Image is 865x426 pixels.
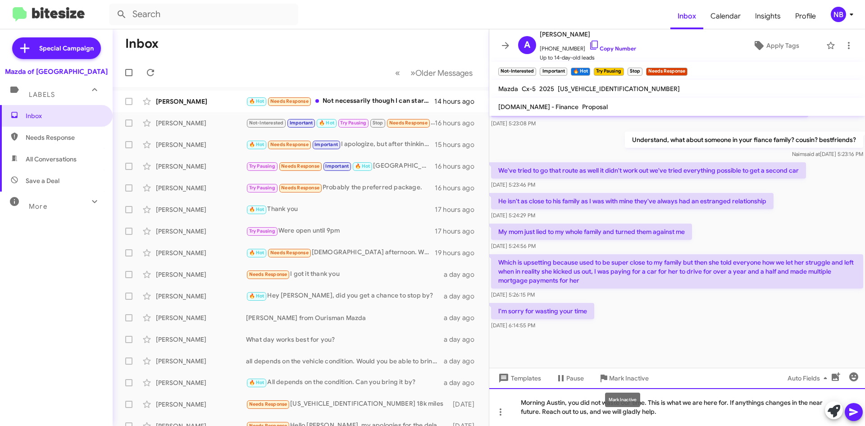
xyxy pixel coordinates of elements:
[558,85,680,93] span: [US_VEHICLE_IDENTIFICATION_NUMBER]
[646,68,687,76] small: Needs Response
[246,118,435,128] div: I'm sorry for wasting your time
[109,4,298,25] input: Search
[571,68,590,76] small: 🔥 Hot
[491,193,774,209] p: He isn't as close to his family as I was with mine they've always had an estranged relationship
[540,53,636,62] span: Up to 14-day-old leads
[249,380,264,385] span: 🔥 Hot
[566,370,584,386] span: Pause
[766,37,799,54] span: Apply Tags
[246,183,435,193] div: Probably the preferred package.
[246,204,435,215] div: Thank you
[26,176,59,185] span: Save a Deal
[281,185,319,191] span: Needs Response
[249,401,287,407] span: Needs Response
[524,38,530,52] span: A
[434,97,482,106] div: 14 hours ago
[246,313,444,322] div: [PERSON_NAME] from Ourisman Mazda
[246,139,435,150] div: I apologize, but after thinking a bit more about it, I am not interested in selling at this time.
[156,270,246,279] div: [PERSON_NAME]
[5,67,108,76] div: Mazda of [GEOGRAPHIC_DATA]
[156,227,246,236] div: [PERSON_NAME]
[281,163,319,169] span: Needs Response
[26,155,77,164] span: All Conversations
[249,250,264,256] span: 🔥 Hot
[246,247,435,258] div: [DEMOGRAPHIC_DATA] afternoon. We actually purchased a CX90 [DATE]. Thank you!
[29,202,47,211] span: More
[491,120,536,127] span: [DATE] 5:23:08 PM
[788,3,823,29] a: Profile
[246,96,434,106] div: Not necessarily though I can start looking closer to end of lease [DATE]. Things are little busy
[435,183,482,192] div: 16 hours ago
[435,119,482,128] div: 16 hours ago
[415,68,473,78] span: Older Messages
[444,313,482,322] div: a day ago
[435,140,482,149] div: 15 hours ago
[246,291,444,301] div: Hey [PERSON_NAME], did you get a chance to stop by?
[26,133,102,142] span: Needs Response
[748,3,788,29] a: Insights
[246,399,448,409] div: [US_VEHICLE_IDENTIFICATION_NUMBER] 18k miles
[625,132,863,148] p: Understand, what about someone in your fiance family? cousin? bestfriends?
[498,103,578,111] span: [DOMAIN_NAME] - Finance
[246,357,444,366] div: all depends on the vehicle condition. Would you be able to bring you vehicle by?
[491,162,806,179] p: We've tried to go that route as well it didn't work out we've tried everything possible to get a ...
[522,85,536,93] span: Cx-5
[246,377,444,388] div: All depends on the condition. Can you bring it by?
[314,142,338,147] span: Important
[246,161,435,171] div: [GEOGRAPHIC_DATA]
[444,335,482,344] div: a day ago
[390,64,478,82] nav: Page navigation example
[39,44,94,53] span: Special Campaign
[491,322,535,329] span: [DATE] 6:14:55 PM
[498,68,536,76] small: Not-Interested
[489,370,548,386] button: Templates
[670,3,703,29] a: Inbox
[270,98,309,104] span: Needs Response
[605,393,640,407] div: Mark Inactive
[444,378,482,387] div: a day ago
[249,142,264,147] span: 🔥 Hot
[249,98,264,104] span: 🔥 Hot
[589,45,636,52] a: Copy Number
[405,64,478,82] button: Next
[373,120,383,126] span: Stop
[156,313,246,322] div: [PERSON_NAME]
[435,162,482,171] div: 16 hours ago
[540,40,636,53] span: [PHONE_NUMBER]
[823,7,855,22] button: NB
[395,67,400,78] span: «
[390,64,405,82] button: Previous
[410,67,415,78] span: »
[804,151,820,157] span: said at
[246,335,444,344] div: What day works best for you?
[156,183,246,192] div: [PERSON_NAME]
[582,103,608,111] span: Proposal
[444,357,482,366] div: a day ago
[780,370,838,386] button: Auto Fields
[249,228,275,234] span: Try Pausing
[249,206,264,212] span: 🔥 Hot
[156,248,246,257] div: [PERSON_NAME]
[389,120,428,126] span: Needs Response
[540,29,636,40] span: [PERSON_NAME]
[628,68,642,76] small: Stop
[591,370,656,386] button: Mark Inactive
[156,162,246,171] div: [PERSON_NAME]
[491,254,863,289] p: Which is upsetting because used to be super close to my family but then she told everyone how we ...
[491,181,535,188] span: [DATE] 5:23:46 PM
[831,7,846,22] div: NB
[491,303,594,319] p: I'm sorry for wasting your time
[319,120,334,126] span: 🔥 Hot
[548,370,591,386] button: Pause
[340,120,366,126] span: Try Pausing
[249,163,275,169] span: Try Pausing
[491,243,536,249] span: [DATE] 5:24:56 PM
[290,120,313,126] span: Important
[788,370,831,386] span: Auto Fields
[448,400,482,409] div: [DATE]
[156,400,246,409] div: [PERSON_NAME]
[489,388,865,426] div: Morning Austin, you did not waste our time. This is what we are here for. If anythings changes in...
[435,227,482,236] div: 17 hours ago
